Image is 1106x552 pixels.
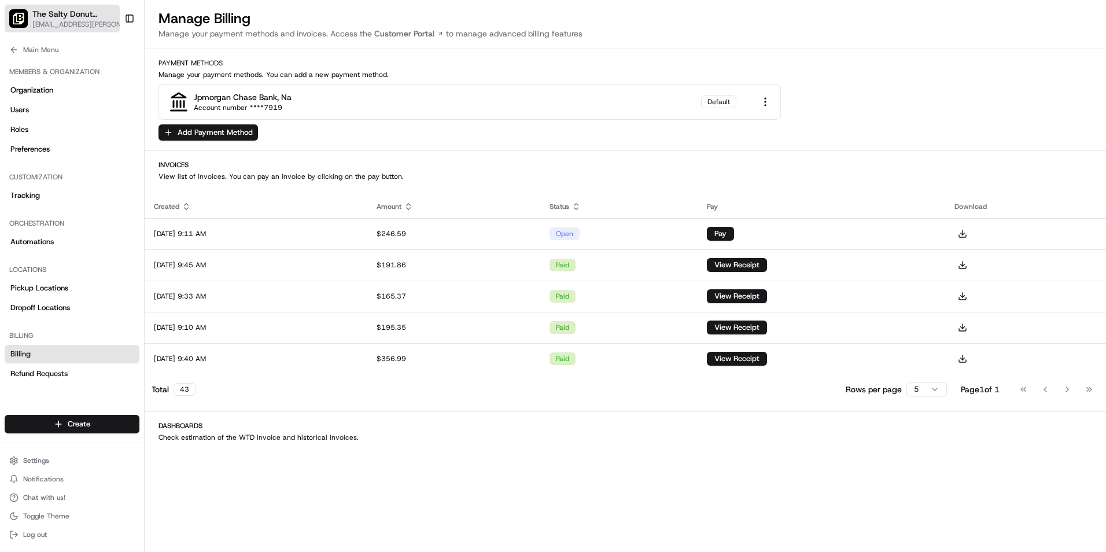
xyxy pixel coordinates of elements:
h1: Manage Billing [158,9,1092,28]
p: Check estimation of the WTD invoice and historical invoices. [158,433,1092,442]
a: Powered byPylon [82,196,140,205]
a: 💻API Documentation [93,163,190,184]
td: [DATE] 9:33 AM [145,281,367,312]
button: Start new chat [197,114,211,128]
div: Billing [5,326,139,345]
div: Orchestration [5,214,139,233]
h2: Invoices [158,160,1092,170]
div: 43 [174,383,196,396]
button: Chat with us! [5,490,139,506]
a: Refund Requests [5,365,139,383]
div: open [550,227,580,240]
span: Knowledge Base [23,168,89,179]
h2: Payment Methods [158,58,1092,68]
span: Roles [10,124,28,135]
a: Tracking [5,186,139,205]
div: jpmorgan chase bank, na [194,91,292,103]
h2: Dashboards [158,421,1092,430]
button: [EMAIL_ADDRESS][PERSON_NAME][DOMAIN_NAME] [32,20,131,29]
p: Rows per page [846,384,902,395]
button: The Salty Donut (Audubon Park)The Salty Donut ([GEOGRAPHIC_DATA])[EMAIL_ADDRESS][PERSON_NAME][DOM... [5,5,120,32]
div: Status [550,202,688,211]
img: The Salty Donut (Audubon Park) [9,9,28,28]
button: The Salty Donut ([GEOGRAPHIC_DATA]) [32,8,118,20]
p: Manage your payment methods. You can add a new payment method. [158,70,1092,79]
span: Main Menu [23,45,58,54]
a: Billing [5,345,139,363]
span: Chat with us! [23,493,65,502]
a: Automations [5,233,139,251]
div: Page 1 of 1 [961,384,1000,395]
span: Preferences [10,144,50,154]
button: View Receipt [707,289,767,303]
span: Organization [10,85,53,95]
div: Members & Organization [5,62,139,81]
button: View Receipt [707,258,767,272]
a: Users [5,101,139,119]
a: Dropoff Locations [5,299,139,317]
button: Notifications [5,471,139,487]
span: API Documentation [109,168,186,179]
div: 📗 [12,169,21,178]
div: $356.99 [377,354,532,363]
span: Create [68,419,90,429]
span: Log out [23,530,47,539]
p: Manage your payment methods and invoices. Access the to manage advanced billing features [158,28,1092,39]
span: Toggle Theme [23,511,69,521]
img: 1736555255976-a54dd68f-1ca7-489b-9aae-adbdc363a1c4 [12,111,32,131]
div: paid [550,259,576,271]
span: Billing [10,349,31,359]
input: Clear [30,75,191,87]
a: Organization [5,81,139,100]
a: 📗Knowledge Base [7,163,93,184]
button: View Receipt [707,321,767,334]
div: $165.37 [377,292,532,301]
button: Main Menu [5,42,139,58]
div: Download [954,202,1097,211]
button: Create [5,415,139,433]
span: Dropoff Locations [10,303,70,313]
a: Roles [5,120,139,139]
span: Pylon [115,196,140,205]
div: Customization [5,168,139,186]
div: paid [550,321,576,334]
td: [DATE] 9:11 AM [145,218,367,249]
span: Tracking [10,190,40,201]
td: [DATE] 9:40 AM [145,343,367,374]
div: $246.59 [377,229,532,238]
span: Settings [23,456,49,465]
div: Total [152,383,196,396]
a: Customer Portal [372,28,446,39]
p: Welcome 👋 [12,46,211,65]
div: Pay [707,202,937,211]
p: View list of invoices. You can pay an invoice by clicking on the pay button. [158,172,1092,181]
div: Locations [5,260,139,279]
td: [DATE] 9:45 AM [145,249,367,281]
a: Pickup Locations [5,279,139,297]
div: We're available if you need us! [39,122,146,131]
button: View Receipt [707,352,767,366]
div: Account number ****7919 [194,103,282,112]
div: Start new chat [39,111,190,122]
button: Settings [5,452,139,469]
button: Add Payment Method [158,124,258,141]
div: Created [154,202,358,211]
img: Nash [12,12,35,35]
span: Notifications [23,474,64,484]
button: Log out [5,527,139,543]
div: Default [701,95,736,108]
span: Users [10,105,29,115]
span: Pickup Locations [10,283,68,293]
div: paid [550,290,576,303]
span: Automations [10,237,54,247]
button: Toggle Theme [5,508,139,524]
div: 💻 [98,169,107,178]
td: [DATE] 9:10 AM [145,312,367,343]
button: Pay [707,227,734,241]
div: Amount [377,202,532,211]
div: $195.35 [377,323,532,332]
a: Preferences [5,140,139,159]
span: Refund Requests [10,369,68,379]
